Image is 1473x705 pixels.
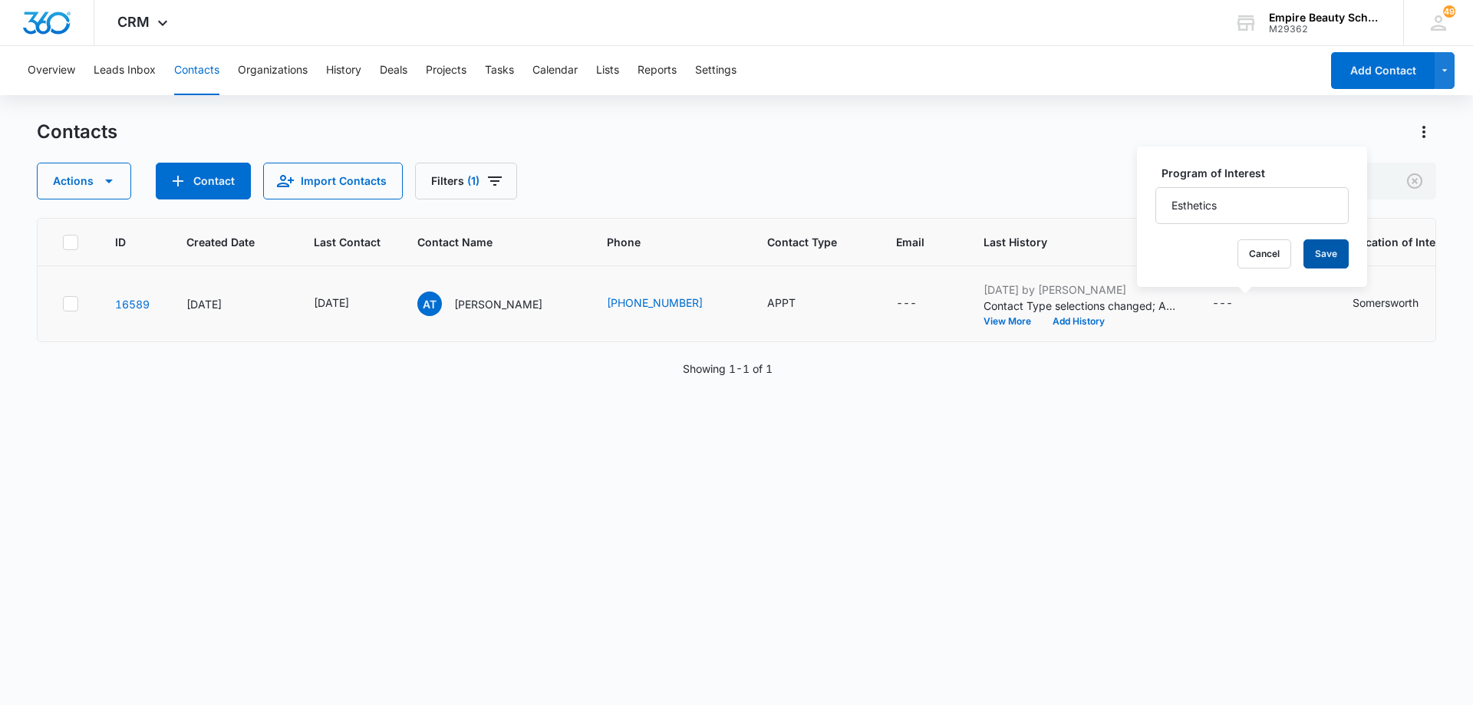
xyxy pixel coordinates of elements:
[896,295,917,313] div: ---
[485,46,514,95] button: Tasks
[326,46,361,95] button: History
[174,46,219,95] button: Contacts
[1212,295,1260,313] div: Program of Interest - - Select to Edit Field
[607,295,703,311] a: [PHONE_NUMBER]
[1353,295,1419,311] div: Somersworth
[767,295,823,313] div: Contact Type - APPT - Select to Edit Field
[984,234,1153,250] span: Last History
[596,46,619,95] button: Lists
[417,292,442,316] span: AT
[1155,187,1349,224] input: Program of Interest
[984,317,1042,326] button: View More
[263,163,403,199] button: Import Contacts
[417,292,570,316] div: Contact Name - Anissa Thorne - Select to Edit Field
[1443,5,1455,18] span: 49
[314,295,377,313] div: Last Contact - 1754956800 - Select to Edit Field
[415,163,517,199] button: Filters
[426,46,466,95] button: Projects
[186,234,255,250] span: Created Date
[1353,295,1446,313] div: Location of Interest (for FB ad integration) - Somersworth - Select to Edit Field
[1269,24,1381,35] div: account id
[607,295,730,313] div: Phone - 6037310980 - Select to Edit Field
[238,46,308,95] button: Organizations
[695,46,736,95] button: Settings
[37,120,117,143] h1: Contacts
[417,234,548,250] span: Contact Name
[767,234,837,250] span: Contact Type
[1402,169,1427,193] button: Clear
[767,295,796,311] div: APPT
[1303,239,1349,268] button: Save
[28,46,75,95] button: Overview
[1237,239,1291,268] button: Cancel
[1443,5,1455,18] div: notifications count
[37,163,131,199] button: Actions
[1162,165,1355,181] label: Program of Interest
[94,46,156,95] button: Leads Inbox
[1331,52,1435,89] button: Add Contact
[607,234,708,250] span: Phone
[638,46,677,95] button: Reports
[1412,120,1436,144] button: Actions
[1042,317,1115,326] button: Add History
[467,176,479,186] span: (1)
[1269,12,1381,24] div: account name
[156,163,251,199] button: Add Contact
[380,46,407,95] button: Deals
[186,296,277,312] div: [DATE]
[115,234,127,250] span: ID
[984,282,1175,298] p: [DATE] by [PERSON_NAME]
[117,14,150,30] span: CRM
[454,296,542,312] p: [PERSON_NAME]
[1212,295,1233,313] div: ---
[314,295,349,311] div: [DATE]
[984,298,1175,314] p: Contact Type selections changed; APPT and New Contact were removed and Contact was added.
[314,234,381,250] span: Last Contact
[532,46,578,95] button: Calendar
[896,295,944,313] div: Email - - Select to Edit Field
[683,361,773,377] p: Showing 1-1 of 1
[896,234,924,250] span: Email
[115,298,150,311] a: Navigate to contact details page for Anissa Thorne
